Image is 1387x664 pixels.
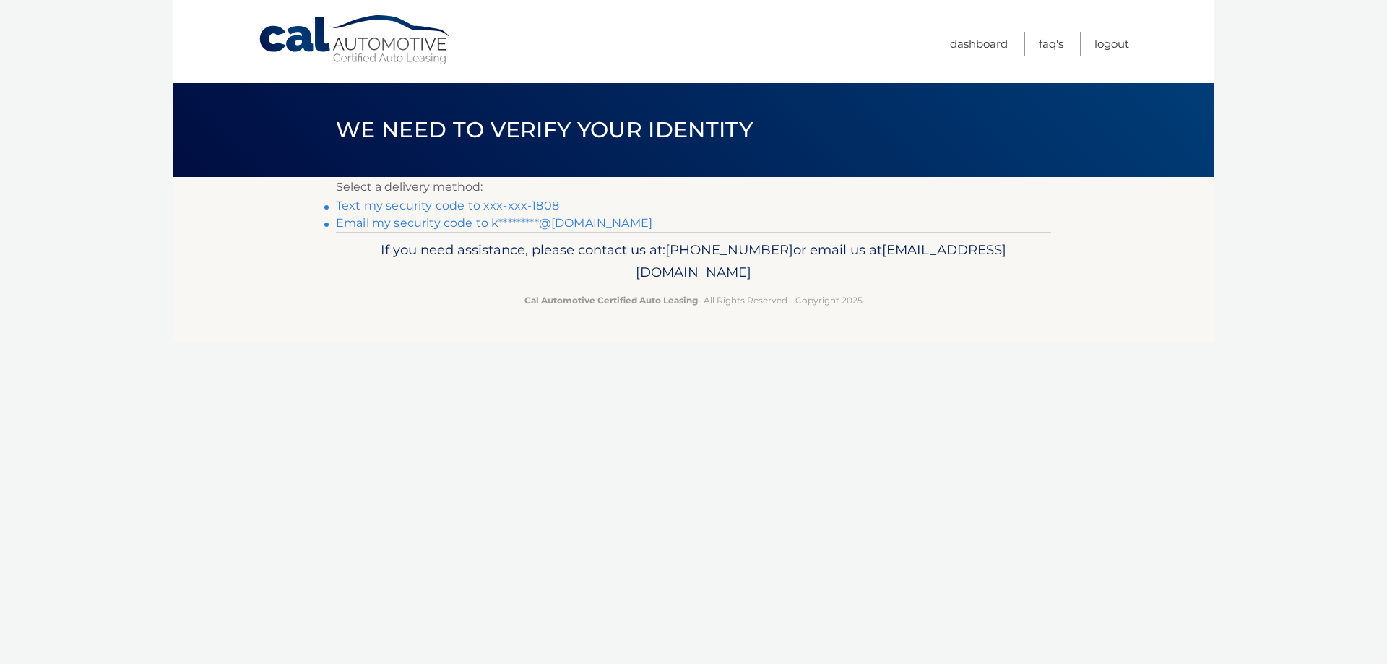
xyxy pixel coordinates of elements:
span: We need to verify your identity [336,116,753,143]
a: Cal Automotive [258,14,453,66]
p: - All Rights Reserved - Copyright 2025 [345,293,1042,308]
a: Text my security code to xxx-xxx-1808 [336,199,559,212]
strong: Cal Automotive Certified Auto Leasing [524,295,698,306]
p: Select a delivery method: [336,177,1051,197]
a: Dashboard [950,32,1008,56]
a: FAQ's [1039,32,1063,56]
a: Logout [1094,32,1129,56]
a: Email my security code to k*********@[DOMAIN_NAME] [336,216,652,230]
span: [PHONE_NUMBER] [665,241,793,258]
p: If you need assistance, please contact us at: or email us at [345,238,1042,285]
